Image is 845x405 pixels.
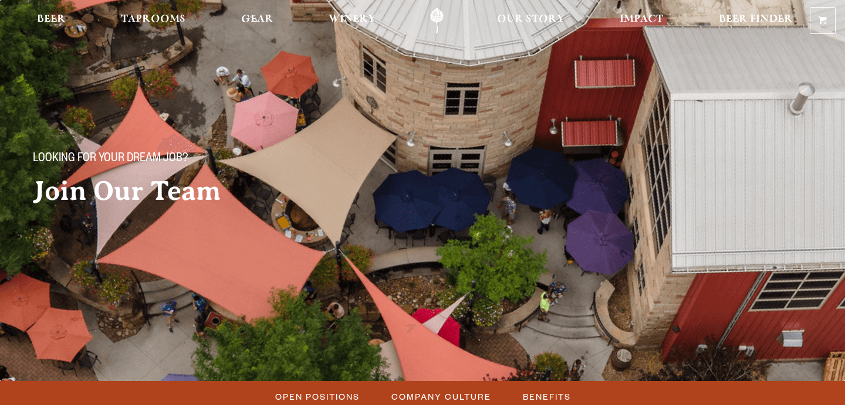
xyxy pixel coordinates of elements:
[620,15,663,24] span: Impact
[113,8,193,34] a: Taprooms
[321,8,383,34] a: Winery
[384,388,497,405] a: Company Culture
[497,15,565,24] span: Our Story
[33,152,188,167] span: Looking for your dream job?
[391,388,491,405] span: Company Culture
[121,15,185,24] span: Taprooms
[516,388,577,405] a: Benefits
[711,8,800,34] a: Beer Finder
[37,15,66,24] span: Beer
[241,15,273,24] span: Gear
[275,388,360,405] span: Open Positions
[33,176,399,206] h2: Join Our Team
[489,8,572,34] a: Our Story
[268,388,366,405] a: Open Positions
[719,15,793,24] span: Beer Finder
[415,8,459,34] a: Odell Home
[234,8,281,34] a: Gear
[523,388,571,405] span: Benefits
[29,8,73,34] a: Beer
[329,15,376,24] span: Winery
[612,8,671,34] a: Impact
